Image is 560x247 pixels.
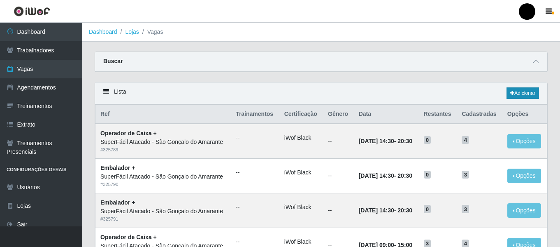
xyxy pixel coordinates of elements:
[100,130,157,136] strong: Operador de Caixa +
[457,105,502,124] th: Cadastradas
[354,105,419,124] th: Data
[100,207,226,216] div: SuperFácil Atacado - São Gonçalo do Amarante
[100,138,226,146] div: SuperFácil Atacado - São Gonçalo do Amarante
[139,28,163,36] li: Vagas
[323,193,354,228] td: --
[89,28,117,35] a: Dashboard
[100,181,226,188] div: # 325790
[231,105,279,124] th: Trainamentos
[14,6,50,16] img: CoreUI Logo
[359,207,394,214] time: [DATE] 14:30
[284,134,318,142] li: iWof Black
[82,23,560,42] nav: breadcrumb
[424,205,431,213] span: 0
[95,82,547,104] div: Lista
[462,136,469,144] span: 4
[236,203,274,212] ul: --
[397,172,412,179] time: 20:30
[323,105,354,124] th: Gênero
[397,207,412,214] time: 20:30
[236,134,274,142] ul: --
[359,172,394,179] time: [DATE] 14:30
[100,216,226,223] div: # 325791
[323,124,354,158] td: --
[397,138,412,144] time: 20:30
[507,169,541,183] button: Opções
[359,172,412,179] strong: -
[462,171,469,179] span: 3
[100,199,135,206] strong: Embalador +
[359,138,412,144] strong: -
[103,58,123,64] strong: Buscar
[95,105,231,124] th: Ref
[100,146,226,153] div: # 325789
[424,136,431,144] span: 0
[100,172,226,181] div: SuperFácil Atacado - São Gonçalo do Amarante
[359,207,412,214] strong: -
[236,168,274,177] ul: --
[284,168,318,177] li: iWof Black
[502,105,547,124] th: Opções
[359,138,394,144] time: [DATE] 14:30
[419,105,457,124] th: Restantes
[462,205,469,213] span: 3
[100,234,157,240] strong: Operador de Caixa +
[507,87,539,99] a: Adicionar
[279,105,323,124] th: Certificação
[284,203,318,212] li: iWof Black
[284,238,318,246] li: iWof Black
[100,165,135,171] strong: Embalador +
[507,134,541,148] button: Opções
[323,159,354,193] td: --
[507,203,541,218] button: Opções
[125,28,139,35] a: Lojas
[236,238,274,246] ul: --
[424,171,431,179] span: 0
